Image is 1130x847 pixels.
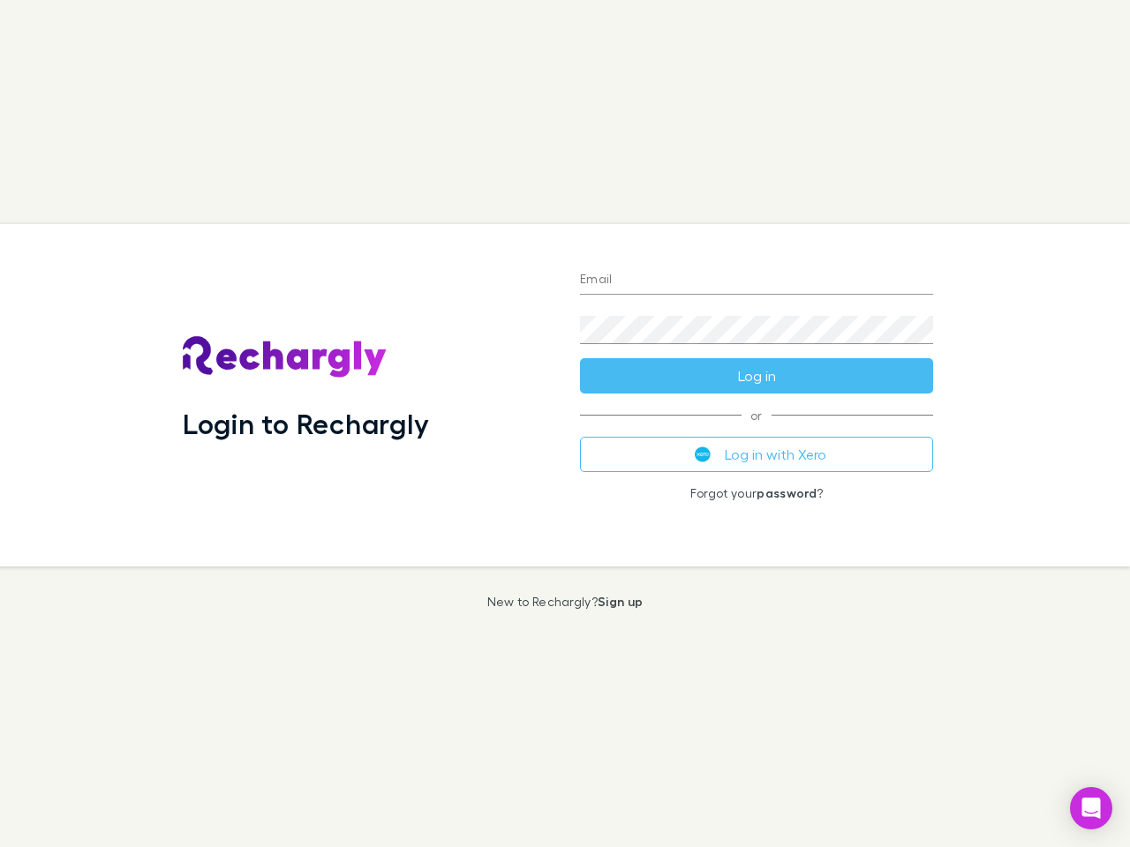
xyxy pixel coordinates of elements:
img: Xero's logo [695,446,711,462]
button: Log in [580,358,933,394]
button: Log in with Xero [580,437,933,472]
span: or [580,415,933,416]
p: Forgot your ? [580,486,933,500]
p: New to Rechargly? [487,595,644,609]
a: Sign up [598,594,643,609]
a: password [757,485,817,500]
h1: Login to Rechargly [183,407,429,440]
div: Open Intercom Messenger [1070,787,1112,829]
img: Rechargly's Logo [183,336,388,379]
